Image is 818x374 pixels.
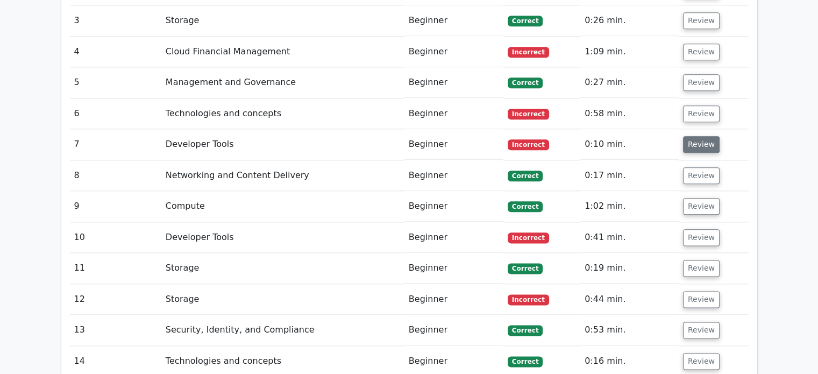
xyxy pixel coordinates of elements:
td: 0:26 min. [580,5,679,36]
td: 9 [70,191,161,222]
td: Beginner [404,315,503,345]
button: Review [683,105,720,122]
td: 0:19 min. [580,253,679,284]
span: Incorrect [508,47,549,58]
td: 5 [70,67,161,98]
td: Beginner [404,98,503,129]
button: Review [683,198,720,215]
td: Developer Tools [161,129,404,160]
span: Incorrect [508,139,549,150]
td: Compute [161,191,404,222]
td: Beginner [404,67,503,98]
button: Review [683,136,720,153]
td: Beginner [404,160,503,191]
button: Review [683,229,720,246]
td: 1:09 min. [580,37,679,67]
td: Technologies and concepts [161,98,404,129]
button: Review [683,44,720,60]
td: 0:27 min. [580,67,679,98]
span: Incorrect [508,232,549,243]
td: 12 [70,284,161,315]
button: Review [683,12,720,29]
td: 3 [70,5,161,36]
td: Beginner [404,253,503,284]
td: 0:17 min. [580,160,679,191]
td: 1:02 min. [580,191,679,222]
span: Incorrect [508,109,549,119]
td: Developer Tools [161,222,404,253]
span: Incorrect [508,294,549,305]
span: Correct [508,356,543,367]
td: Storage [161,284,404,315]
span: Correct [508,171,543,181]
td: Beginner [404,37,503,67]
td: 6 [70,98,161,129]
td: 8 [70,160,161,191]
span: Correct [508,77,543,88]
button: Review [683,291,720,308]
td: Networking and Content Delivery [161,160,404,191]
td: 10 [70,222,161,253]
td: Management and Governance [161,67,404,98]
td: 0:10 min. [580,129,679,160]
span: Correct [508,325,543,336]
button: Review [683,167,720,184]
td: Beginner [404,5,503,36]
td: Storage [161,5,404,36]
td: Security, Identity, and Compliance [161,315,404,345]
span: Correct [508,263,543,274]
td: 0:53 min. [580,315,679,345]
td: Beginner [404,191,503,222]
td: 0:58 min. [580,98,679,129]
td: Beginner [404,222,503,253]
td: 13 [70,315,161,345]
td: 0:44 min. [580,284,679,315]
td: Cloud Financial Management [161,37,404,67]
td: 11 [70,253,161,284]
button: Review [683,74,720,91]
button: Review [683,260,720,277]
td: 4 [70,37,161,67]
button: Review [683,322,720,338]
span: Correct [508,201,543,212]
button: Review [683,353,720,370]
td: Beginner [404,129,503,160]
td: Storage [161,253,404,284]
td: 7 [70,129,161,160]
span: Correct [508,16,543,26]
td: 0:41 min. [580,222,679,253]
td: Beginner [404,284,503,315]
